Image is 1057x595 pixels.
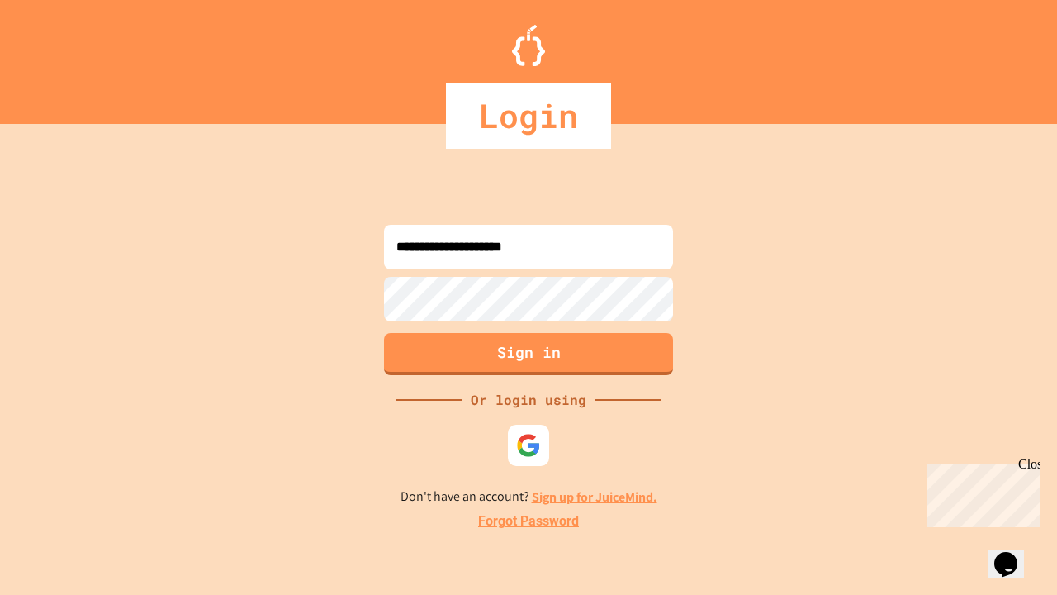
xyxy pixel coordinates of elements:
div: Login [446,83,611,149]
iframe: chat widget [988,529,1040,578]
div: Chat with us now!Close [7,7,114,105]
div: Or login using [462,390,595,410]
p: Don't have an account? [401,487,657,507]
button: Sign in [384,333,673,375]
img: google-icon.svg [516,433,541,458]
img: Logo.svg [512,25,545,66]
a: Sign up for JuiceMind. [532,488,657,506]
a: Forgot Password [478,512,579,531]
iframe: chat widget [920,457,1040,527]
